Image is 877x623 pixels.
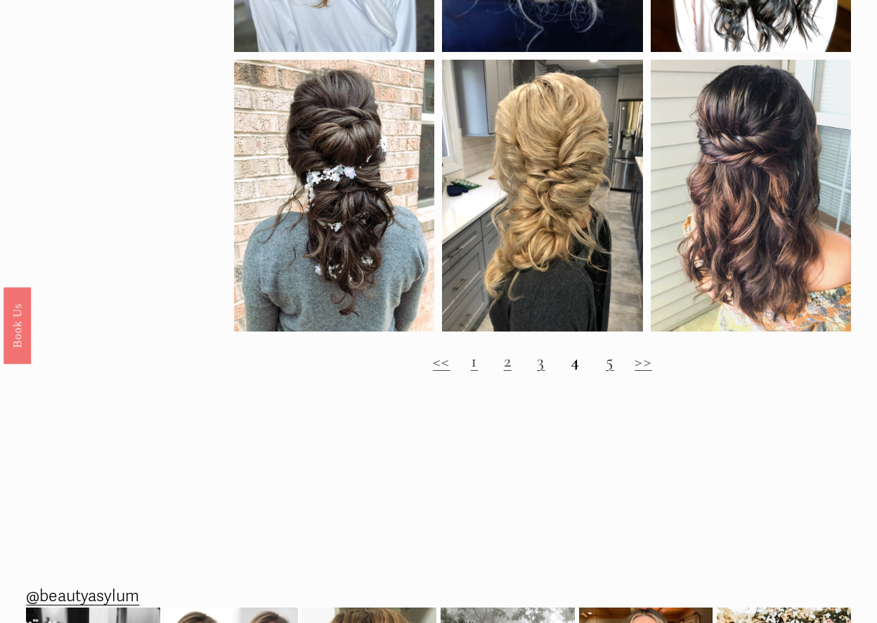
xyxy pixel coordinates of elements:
a: 5 [606,350,614,372]
a: 3 [537,350,545,372]
a: Book Us [4,287,31,363]
a: @beautyasylum [26,582,139,611]
a: >> [635,350,652,372]
a: 2 [504,350,512,372]
strong: 4 [571,350,580,372]
a: << [433,350,450,372]
a: 1 [471,350,478,372]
